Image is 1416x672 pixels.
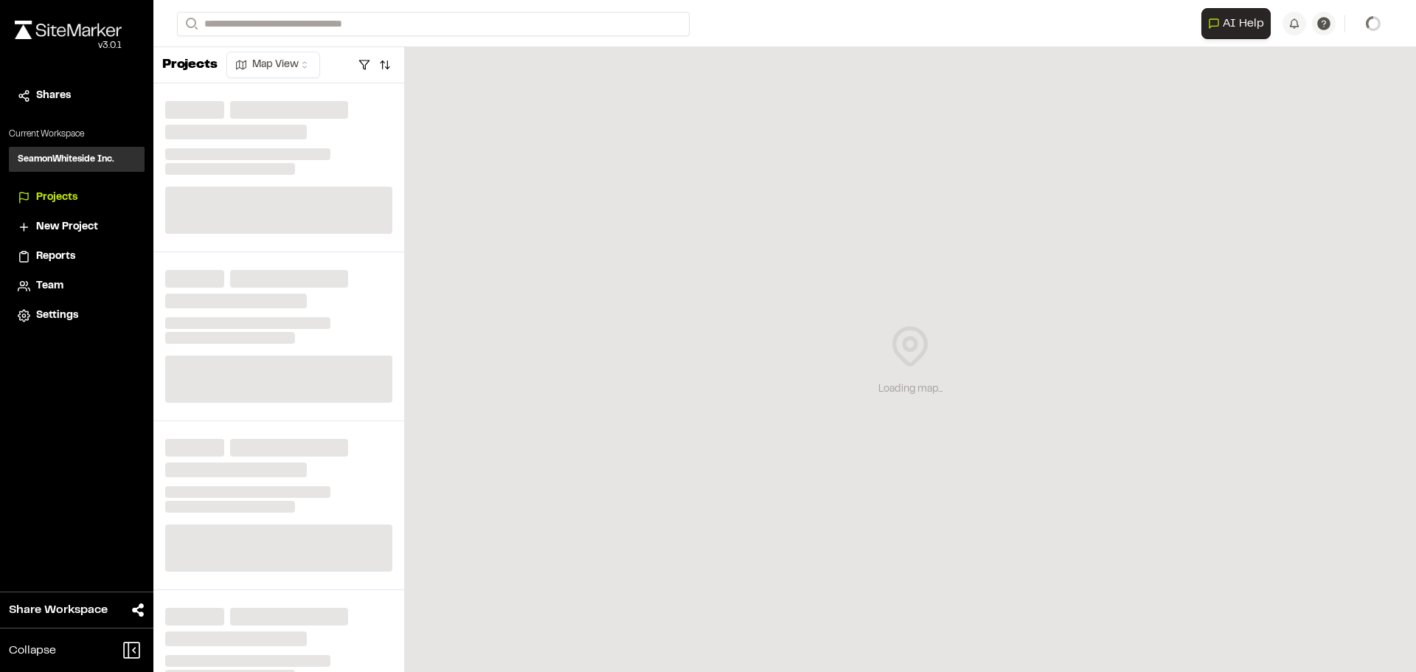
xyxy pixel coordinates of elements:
[36,219,98,235] span: New Project
[9,601,108,619] span: Share Workspace
[18,278,136,294] a: Team
[18,88,136,104] a: Shares
[9,128,145,141] p: Current Workspace
[162,55,218,75] p: Projects
[18,249,136,265] a: Reports
[878,381,943,398] div: Loading map...
[1223,15,1264,32] span: AI Help
[9,642,56,659] span: Collapse
[18,190,136,206] a: Projects
[36,308,78,324] span: Settings
[36,249,75,265] span: Reports
[18,153,114,166] h3: SeamonWhiteside Inc.
[1201,8,1271,39] button: Open AI Assistant
[18,308,136,324] a: Settings
[15,21,122,39] img: rebrand.png
[36,190,77,206] span: Projects
[15,39,122,52] div: Oh geez...please don't...
[36,278,63,294] span: Team
[1201,8,1277,39] div: Open AI Assistant
[18,219,136,235] a: New Project
[36,88,71,104] span: Shares
[177,12,204,36] button: Search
